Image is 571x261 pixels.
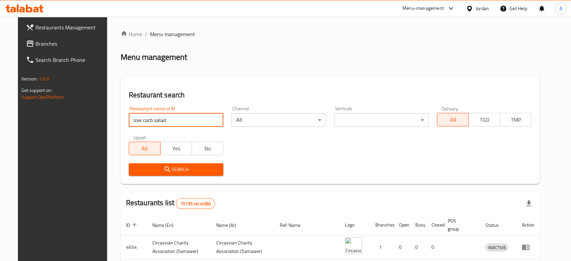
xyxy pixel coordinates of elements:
[345,237,362,254] img: ​Circassian ​Charity ​Association​ (Samawer)
[560,5,562,12] span: A
[134,165,218,174] span: Search
[402,4,444,13] div: Menu-management
[126,221,139,229] span: ID
[370,235,394,259] td: 1
[195,144,221,153] span: No
[485,244,508,252] span: INACTIVE
[121,30,142,38] a: Home
[133,135,146,140] label: Upsell
[192,142,223,155] button: No
[426,215,442,235] th: Closed
[21,86,52,95] span: Get support on:
[121,235,147,259] td: 4654
[21,74,38,83] span: Version:
[521,195,537,212] div: Export file
[21,52,113,68] a: Search Branch Phone
[129,113,223,127] input: Search for restaurant name or ID..
[21,19,113,35] a: Restaurants Management
[340,215,370,235] th: Logo
[426,235,442,259] td: 0
[231,113,326,127] div: All
[126,198,215,209] h2: Restaurants list
[216,221,245,229] span: Name (Ar)
[132,144,158,153] span: All
[471,115,497,125] span: TGO
[129,142,160,155] button: All
[152,221,182,229] span: Name (En)
[476,5,489,12] div: Jordan
[334,113,429,127] div: ​
[437,113,469,126] button: All
[147,235,211,259] td: ​Circassian ​Charity ​Association​ (Samawer)
[500,113,531,126] button: TMP
[21,35,113,52] a: Branches
[163,144,189,153] span: Yes
[468,113,500,126] button: TGO
[21,93,64,101] a: Support.OpsPlatform
[176,198,215,209] div: Total records count
[370,215,394,235] th: Branches
[150,30,195,38] span: Menu management
[121,52,187,63] h2: Menu management
[35,56,108,64] span: Search Branch Phone
[448,217,472,233] span: POS group
[394,235,410,259] td: 0
[145,30,147,38] li: /
[129,90,532,100] h2: Restaurant search
[39,74,49,83] span: 1.0.0
[522,243,534,251] div: Menu
[176,200,215,207] span: 15135 record(s)
[485,243,508,252] div: INACTIVE
[440,115,466,125] span: All
[121,30,540,38] nav: breadcrumb
[442,106,458,111] label: Delivery
[129,163,223,176] button: Search
[485,221,507,229] span: Status
[160,142,192,155] button: Yes
[503,115,529,125] span: TMP
[394,215,410,235] th: Open
[35,40,108,48] span: Branches
[211,235,275,259] td: ​Circassian ​Charity ​Association​ (Samawer)
[410,215,426,235] th: Busy
[516,215,540,235] th: Action
[35,23,108,31] span: Restaurants Management
[410,235,426,259] td: 0
[280,221,309,229] span: Ref. Name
